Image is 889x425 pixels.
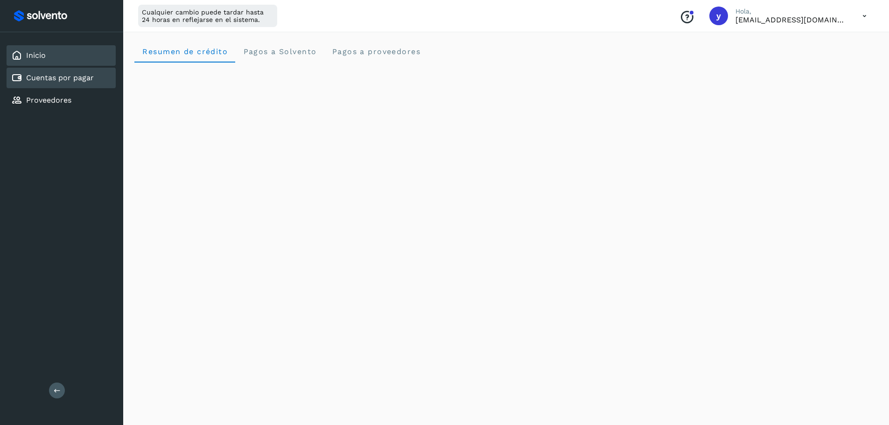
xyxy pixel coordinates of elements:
[26,73,94,82] a: Cuentas por pagar
[26,96,71,105] a: Proveedores
[138,5,277,27] div: Cualquier cambio puede tardar hasta 24 horas en reflejarse en el sistema.
[142,47,228,56] span: Resumen de crédito
[7,90,116,111] div: Proveedores
[7,45,116,66] div: Inicio
[26,51,46,60] a: Inicio
[735,15,847,24] p: ycordova@rad-logistics.com
[243,47,316,56] span: Pagos a Solvento
[735,7,847,15] p: Hola,
[7,68,116,88] div: Cuentas por pagar
[331,47,420,56] span: Pagos a proveedores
